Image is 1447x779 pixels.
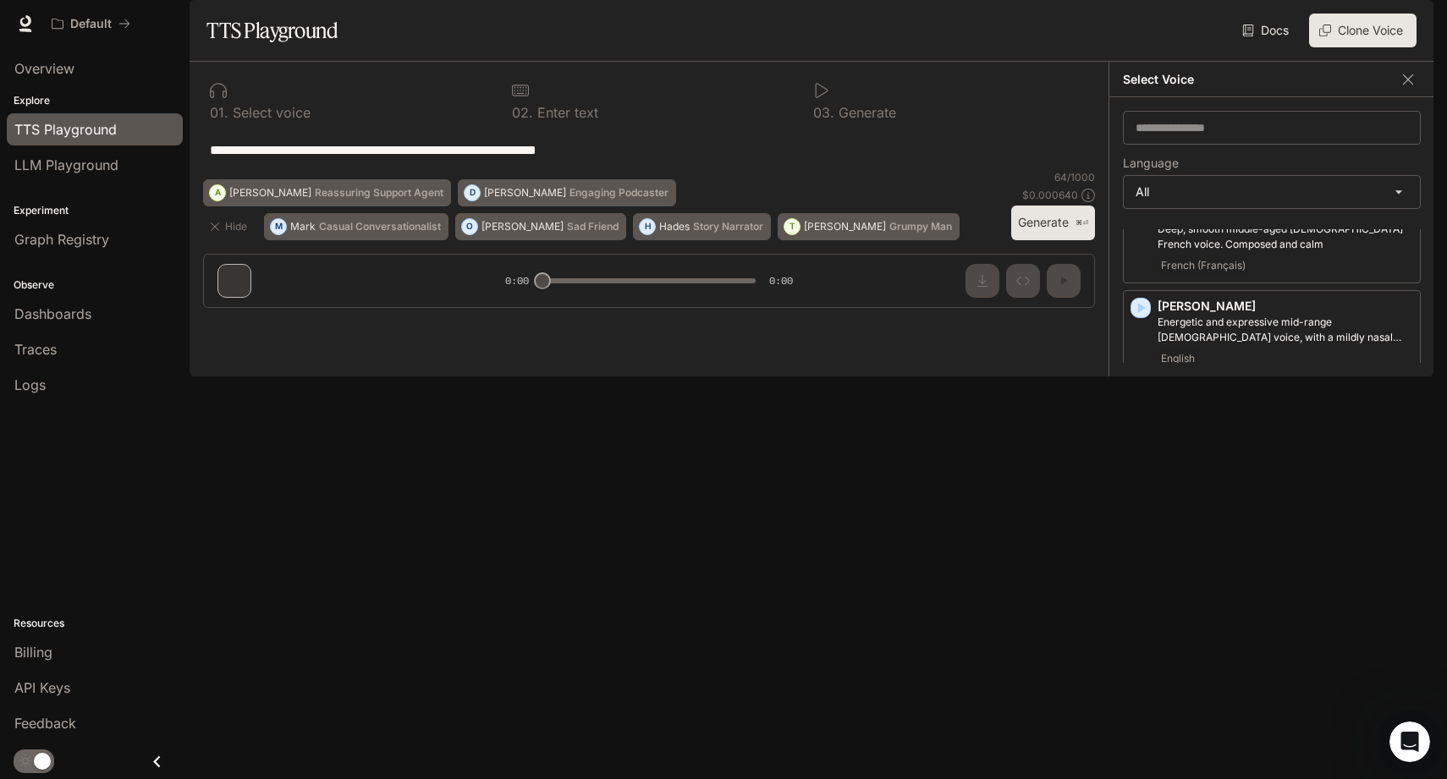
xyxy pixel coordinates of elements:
[889,222,952,232] p: Grumpy Man
[1158,255,1249,276] span: French (Français)
[203,179,451,206] button: A[PERSON_NAME]Reassuring Support Agent
[203,213,257,240] button: Hide
[784,213,800,240] div: T
[44,7,138,41] button: All workspaces
[1158,298,1413,315] p: [PERSON_NAME]
[1011,206,1095,240] button: Generate⌘⏎
[1054,170,1095,184] p: 64 / 1000
[455,213,626,240] button: O[PERSON_NAME]Sad Friend
[633,213,771,240] button: HHadesStory Narrator
[228,106,311,119] p: Select voice
[465,179,480,206] div: D
[1158,315,1413,345] p: Energetic and expressive mid-range male voice, with a mildly nasal quality
[693,222,763,232] p: Story Narrator
[804,222,886,232] p: [PERSON_NAME]
[1123,157,1179,169] p: Language
[1239,14,1296,47] a: Docs
[210,106,228,119] p: 0 1 .
[1309,14,1417,47] button: Clone Voice
[484,188,566,198] p: [PERSON_NAME]
[264,213,448,240] button: MMarkCasual Conversationalist
[481,222,564,232] p: [PERSON_NAME]
[206,14,338,47] h1: TTS Playground
[229,188,311,198] p: [PERSON_NAME]
[512,106,533,119] p: 0 2 .
[659,222,690,232] p: Hades
[569,188,668,198] p: Engaging Podcaster
[210,179,225,206] div: A
[1076,218,1088,228] p: ⌘⏎
[1389,721,1430,762] iframe: Intercom live chat
[319,222,441,232] p: Casual Conversationalist
[1158,348,1198,369] span: English
[1022,188,1078,202] p: $ 0.000640
[813,106,834,119] p: 0 3 .
[567,222,619,232] p: Sad Friend
[834,106,896,119] p: Generate
[462,213,477,240] div: O
[778,213,960,240] button: T[PERSON_NAME]Grumpy Man
[640,213,655,240] div: H
[458,179,676,206] button: D[PERSON_NAME]Engaging Podcaster
[70,17,112,31] p: Default
[315,188,443,198] p: Reassuring Support Agent
[1158,222,1413,252] p: Deep, smooth middle-aged male French voice. Composed and calm
[533,106,598,119] p: Enter text
[271,213,286,240] div: M
[1124,176,1420,208] div: All
[290,222,316,232] p: Mark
